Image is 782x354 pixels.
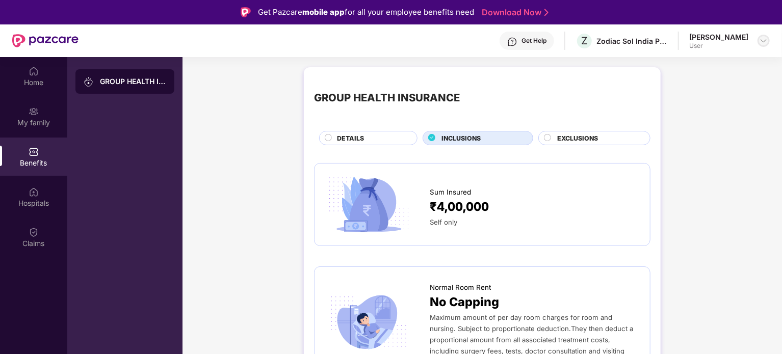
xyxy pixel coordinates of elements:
span: INCLUSIONS [441,133,481,143]
img: svg+xml;base64,PHN2ZyBpZD0iSGVscC0zMngzMiIgeG1sbnM9Imh0dHA6Ly93d3cudzMub3JnLzIwMDAvc3ZnIiB3aWR0aD... [507,37,517,47]
a: Download Now [482,7,545,18]
div: Zodiac Sol India Private Limited [596,36,668,46]
strong: mobile app [302,7,345,17]
img: svg+xml;base64,PHN2ZyB3aWR0aD0iMjAiIGhlaWdodD0iMjAiIHZpZXdCb3g9IjAgMCAyMCAyMCIgZmlsbD0ibm9uZSIgeG... [29,106,39,117]
span: Normal Room Rent [430,282,491,293]
img: svg+xml;base64,PHN2ZyBpZD0iSG9zcGl0YWxzIiB4bWxucz0iaHR0cDovL3d3dy53My5vcmcvMjAwMC9zdmciIHdpZHRoPS... [29,187,39,197]
img: svg+xml;base64,PHN2ZyBpZD0iRHJvcGRvd24tMzJ4MzIiIHhtbG5zPSJodHRwOi8vd3d3LnczLm9yZy8yMDAwL3N2ZyIgd2... [760,37,768,45]
img: icon [325,174,413,235]
div: [PERSON_NAME] [689,32,748,42]
span: DETAILS [337,133,364,143]
span: Sum Insured [430,187,471,198]
span: Z [581,35,588,47]
img: icon [325,292,413,353]
span: Self only [430,218,457,226]
div: Get Help [522,37,546,45]
span: EXCLUSIONS [557,133,598,143]
div: GROUP HEALTH INSURANCE [100,76,166,87]
img: svg+xml;base64,PHN2ZyBpZD0iQ2xhaW0iIHhtbG5zPSJodHRwOi8vd3d3LnczLm9yZy8yMDAwL3N2ZyIgd2lkdGg9IjIwIi... [29,227,39,237]
img: svg+xml;base64,PHN2ZyB3aWR0aD0iMjAiIGhlaWdodD0iMjAiIHZpZXdCb3g9IjAgMCAyMCAyMCIgZmlsbD0ibm9uZSIgeG... [84,77,94,87]
span: No Capping [430,293,499,312]
img: Logo [241,7,251,17]
div: User [689,42,748,50]
img: svg+xml;base64,PHN2ZyBpZD0iQmVuZWZpdHMiIHhtbG5zPSJodHRwOi8vd3d3LnczLm9yZy8yMDAwL3N2ZyIgd2lkdGg9Ij... [29,147,39,157]
div: GROUP HEALTH INSURANCE [314,90,460,106]
img: New Pazcare Logo [12,34,79,47]
div: Get Pazcare for all your employee benefits need [258,6,474,18]
img: Stroke [544,7,549,18]
span: ₹4,00,000 [430,198,489,216]
img: svg+xml;base64,PHN2ZyBpZD0iSG9tZSIgeG1sbnM9Imh0dHA6Ly93d3cudzMub3JnLzIwMDAvc3ZnIiB3aWR0aD0iMjAiIG... [29,66,39,76]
